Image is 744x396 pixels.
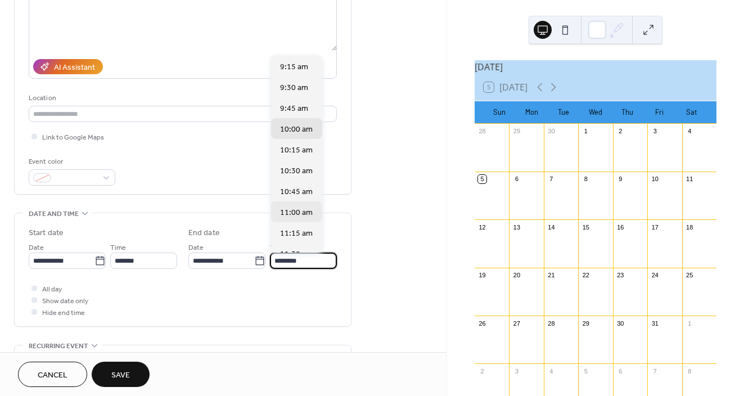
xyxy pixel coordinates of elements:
div: 5 [478,175,486,183]
div: Event color [29,156,113,168]
span: Save [111,370,130,381]
div: Sun [484,101,516,124]
span: 11:15 am [280,228,313,240]
div: 2 [478,367,486,375]
div: Thu [611,101,643,124]
div: Wed [579,101,611,124]
span: 11:30 am [280,249,313,260]
span: 11:00 am [280,207,313,219]
div: 10 [651,175,659,183]
div: 7 [547,175,556,183]
div: Sat [675,101,707,124]
div: 23 [616,271,625,280]
div: 12 [478,223,486,231]
div: AI Assistant [54,62,95,74]
div: 28 [478,127,486,136]
div: 15 [581,223,590,231]
div: Mon [516,101,548,124]
div: 4 [686,127,694,136]
div: 2 [616,127,625,136]
span: Time [270,242,286,254]
div: 22 [581,271,590,280]
div: Fri [643,101,675,124]
div: 31 [651,319,659,327]
div: 30 [547,127,556,136]
span: All day [42,283,62,295]
span: Recurring event [29,340,88,352]
div: 9 [616,175,625,183]
button: AI Assistant [33,59,103,74]
span: 9:45 am [280,103,308,115]
div: Location [29,92,335,104]
span: Cancel [38,370,67,381]
button: Cancel [18,362,87,387]
span: Link to Google Maps [42,132,104,143]
div: 3 [512,367,521,375]
div: 20 [512,271,521,280]
span: 10:15 am [280,145,313,156]
span: 10:45 am [280,186,313,198]
div: 14 [547,223,556,231]
div: 3 [651,127,659,136]
div: 1 [686,319,694,327]
div: 21 [547,271,556,280]
div: 1 [581,127,590,136]
span: Show date only [42,295,88,307]
span: Hide end time [42,307,85,319]
div: 29 [512,127,521,136]
div: 11 [686,175,694,183]
div: 7 [651,367,659,375]
div: 8 [581,175,590,183]
div: 29 [581,319,590,327]
span: Time [110,242,126,254]
div: End date [188,227,220,239]
div: 27 [512,319,521,327]
span: Date [29,242,44,254]
div: 8 [686,367,694,375]
div: 30 [616,319,625,327]
span: 10:30 am [280,165,313,177]
div: Start date [29,227,64,239]
span: 9:30 am [280,82,308,94]
div: 6 [512,175,521,183]
button: Save [92,362,150,387]
div: 16 [616,223,625,231]
div: 13 [512,223,521,231]
div: 19 [478,271,486,280]
div: [DATE] [475,60,716,74]
div: 17 [651,223,659,231]
span: Date and time [29,208,79,220]
div: 5 [581,367,590,375]
div: 25 [686,271,694,280]
span: 10:00 am [280,124,313,136]
div: 26 [478,319,486,327]
div: 24 [651,271,659,280]
div: 28 [547,319,556,327]
div: 6 [616,367,625,375]
span: 9:15 am [280,61,308,73]
div: 18 [686,223,694,231]
span: Date [188,242,204,254]
div: 4 [547,367,556,375]
div: Tue [548,101,580,124]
